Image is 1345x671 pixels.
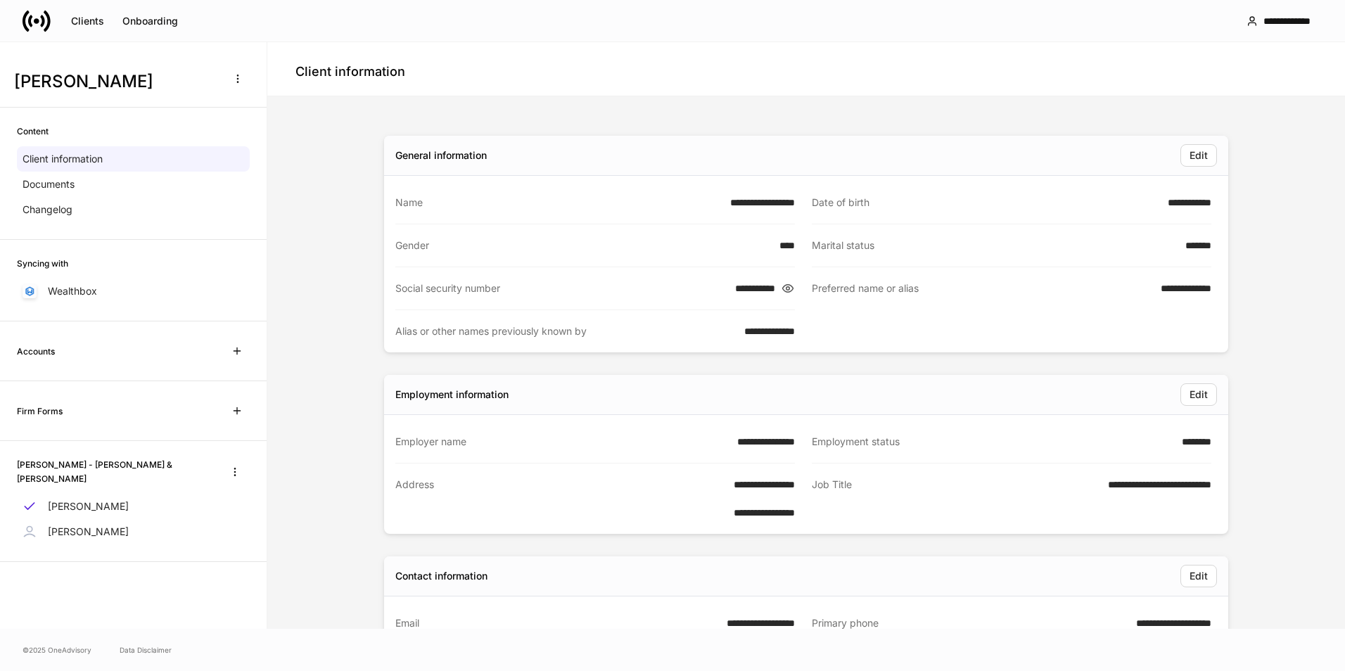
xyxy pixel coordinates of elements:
button: Onboarding [113,10,187,32]
h6: Syncing with [17,257,68,270]
div: Edit [1190,151,1208,160]
div: Contact information [395,569,487,583]
h3: [PERSON_NAME] [14,70,217,93]
div: General information [395,148,487,162]
div: Job Title [812,478,1099,520]
div: Gender [395,238,771,253]
h4: Client information [295,63,405,80]
div: Edit [1190,390,1208,400]
div: Date of birth [812,196,1159,210]
div: Alias or other names previously known by [395,324,736,338]
div: Clients [71,16,104,26]
a: Data Disclaimer [120,644,172,656]
div: Preferred name or alias [812,281,1152,296]
div: Marital status [812,238,1177,253]
div: Primary phone [812,616,1128,630]
a: Client information [17,146,250,172]
span: © 2025 OneAdvisory [23,644,91,656]
div: Name [395,196,722,210]
p: Client information [23,152,103,166]
a: [PERSON_NAME] [17,494,250,519]
div: Employment information [395,388,509,402]
div: Edit [1190,571,1208,581]
p: [PERSON_NAME] [48,525,129,539]
a: Changelog [17,197,250,222]
div: Social security number [395,281,727,295]
button: Edit [1180,565,1217,587]
div: Employment status [812,435,1173,449]
h6: Content [17,124,49,138]
button: Edit [1180,383,1217,406]
h6: Accounts [17,345,55,358]
div: Email [395,616,718,630]
h6: Firm Forms [17,404,63,418]
h6: [PERSON_NAME] - [PERSON_NAME] & [PERSON_NAME] [17,458,209,485]
a: Wealthbox [17,279,250,304]
button: Edit [1180,144,1217,167]
a: Documents [17,172,250,197]
button: Clients [62,10,113,32]
p: [PERSON_NAME] [48,499,129,513]
p: Changelog [23,203,72,217]
div: Employer name [395,435,729,449]
p: Wealthbox [48,284,97,298]
p: Documents [23,177,75,191]
a: [PERSON_NAME] [17,519,250,544]
div: Address [395,478,725,520]
div: Onboarding [122,16,178,26]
